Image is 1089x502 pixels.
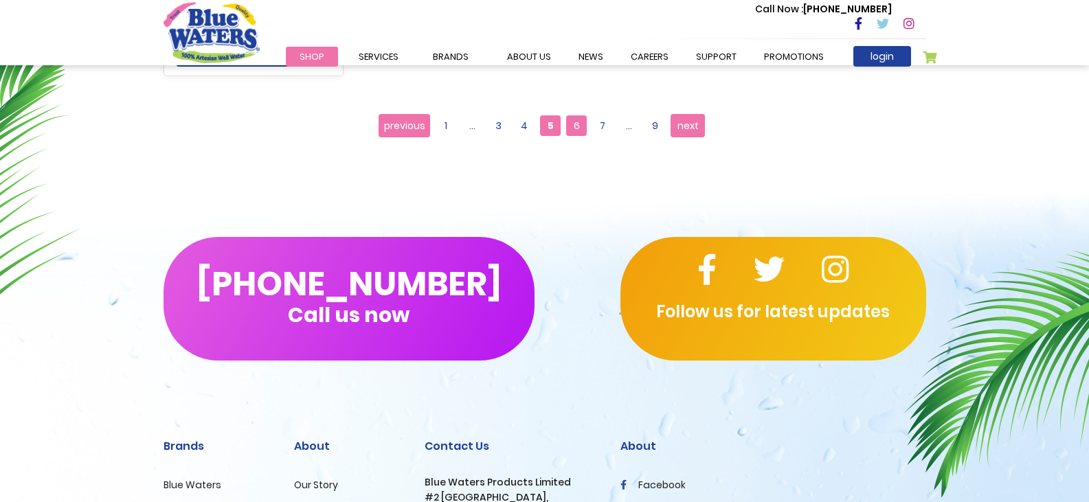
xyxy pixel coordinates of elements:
a: Our Story [294,478,338,492]
p: [PHONE_NUMBER] [755,2,892,16]
a: ... [618,115,639,136]
a: next [671,114,705,137]
h2: About [620,440,926,453]
a: Promotions [750,47,838,67]
h3: Blue Waters Products Limited [425,477,600,488]
a: Blue Waters [164,478,221,492]
a: News [565,47,617,67]
span: previous [384,115,425,136]
a: store logo [164,2,260,62]
a: ... [462,115,482,136]
span: Call us now [288,311,409,319]
span: Shop [300,50,324,63]
h2: Contact Us [425,440,600,453]
p: Follow us for latest updates [620,299,926,324]
span: Call Now : [755,2,803,16]
span: 5 [540,115,561,136]
h2: About [294,440,404,453]
span: Services [359,50,398,63]
a: 1 [436,115,456,136]
a: 4 [514,115,535,136]
h2: Brands [164,440,273,453]
a: login [853,46,911,67]
span: Brands [433,50,469,63]
a: 6 [566,115,587,136]
a: 9 [644,115,665,136]
a: previous [379,114,430,137]
span: next [677,115,699,136]
a: support [682,47,750,67]
a: facebook [620,478,686,492]
a: 7 [592,115,613,136]
a: 3 [488,115,508,136]
button: [PHONE_NUMBER]Call us now [164,237,535,361]
a: careers [617,47,682,67]
a: about us [493,47,565,67]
